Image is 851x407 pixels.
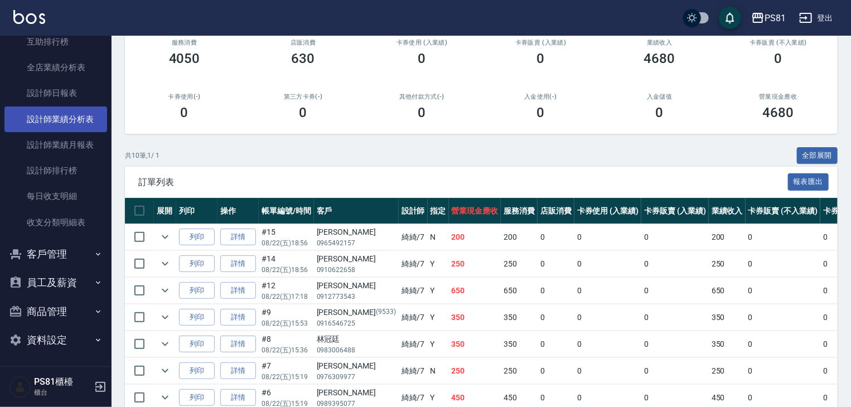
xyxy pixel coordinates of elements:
[257,93,349,100] h2: 第三方卡券(-)
[179,309,215,326] button: 列印
[317,387,396,399] div: [PERSON_NAME]
[746,278,820,304] td: 0
[709,198,746,224] th: 業績收入
[376,307,396,318] p: (9533)
[449,251,501,277] td: 250
[317,307,396,318] div: [PERSON_NAME]
[317,360,396,372] div: [PERSON_NAME]
[317,372,396,382] p: 0976309977
[613,93,705,100] h2: 入金儲值
[220,362,256,380] a: 詳情
[495,39,587,46] h2: 卡券販賣 (入業績)
[449,278,501,304] td: 650
[732,93,824,100] h2: 營業現金應收
[259,358,314,384] td: #7
[399,251,428,277] td: 綺綺 /7
[418,51,426,66] h3: 0
[259,331,314,357] td: #8
[220,282,256,299] a: 詳情
[501,358,538,384] td: 250
[157,336,173,352] button: expand row
[399,331,428,357] td: 綺綺 /7
[709,331,746,357] td: 350
[428,358,449,384] td: N
[169,51,200,66] h3: 4050
[428,198,449,224] th: 指定
[13,10,45,24] img: Logo
[157,309,173,326] button: expand row
[746,251,820,277] td: 0
[4,268,107,297] button: 員工及薪資
[746,358,820,384] td: 0
[154,198,176,224] th: 展開
[501,331,538,357] td: 350
[179,255,215,273] button: 列印
[34,376,91,387] h5: PS81櫃檯
[157,282,173,299] button: expand row
[4,80,107,106] a: 設計師日報表
[574,331,642,357] td: 0
[574,224,642,250] td: 0
[317,238,396,248] p: 0965492157
[138,177,788,188] span: 訂單列表
[376,93,468,100] h2: 其他付款方式(-)
[292,51,315,66] h3: 630
[220,389,256,406] a: 詳情
[747,7,790,30] button: PS81
[220,336,256,353] a: 詳情
[763,105,794,120] h3: 4680
[179,282,215,299] button: 列印
[299,105,307,120] h3: 0
[4,240,107,269] button: 客戶管理
[262,318,311,328] p: 08/22 (五) 15:53
[538,251,574,277] td: 0
[257,39,349,46] h2: 店販消費
[641,304,709,331] td: 0
[317,345,396,355] p: 0983006488
[709,304,746,331] td: 350
[788,176,829,187] a: 報表匯出
[574,278,642,304] td: 0
[537,105,545,120] h3: 0
[746,224,820,250] td: 0
[179,336,215,353] button: 列印
[179,229,215,246] button: 列印
[641,331,709,357] td: 0
[795,8,838,28] button: 登出
[259,224,314,250] td: #15
[644,51,675,66] h3: 4680
[449,198,501,224] th: 營業現金應收
[125,151,159,161] p: 共 10 筆, 1 / 1
[4,29,107,55] a: 互助排行榜
[399,224,428,250] td: 綺綺 /7
[501,304,538,331] td: 350
[4,183,107,209] a: 每日收支明細
[317,226,396,238] div: [PERSON_NAME]
[719,7,741,29] button: save
[538,278,574,304] td: 0
[399,304,428,331] td: 綺綺 /7
[4,55,107,80] a: 全店業績分析表
[4,132,107,158] a: 設計師業績月報表
[220,255,256,273] a: 詳情
[317,280,396,292] div: [PERSON_NAME]
[259,251,314,277] td: #14
[399,198,428,224] th: 設計師
[217,198,259,224] th: 操作
[262,292,311,302] p: 08/22 (五) 17:18
[399,358,428,384] td: 綺綺 /7
[138,93,230,100] h2: 卡券使用(-)
[449,358,501,384] td: 250
[259,304,314,331] td: #9
[709,278,746,304] td: 650
[157,255,173,272] button: expand row
[9,376,31,398] img: Person
[157,389,173,406] button: expand row
[157,362,173,379] button: expand row
[179,389,215,406] button: 列印
[746,198,820,224] th: 卡券販賣 (不入業績)
[656,105,664,120] h3: 0
[449,224,501,250] td: 200
[262,238,311,248] p: 08/22 (五) 18:56
[262,345,311,355] p: 08/22 (五) 15:36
